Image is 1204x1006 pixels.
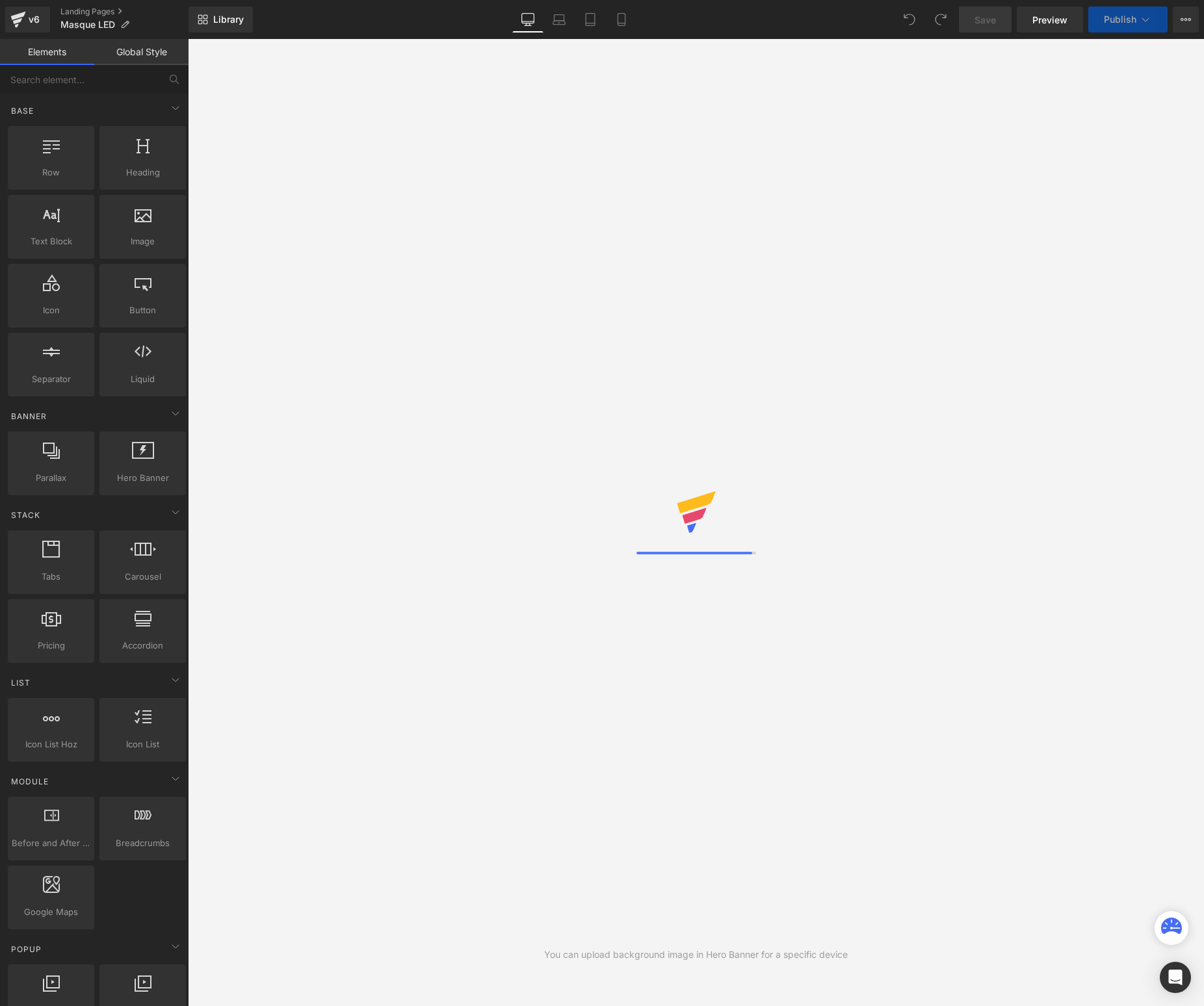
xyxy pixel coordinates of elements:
a: Tablet [575,6,606,32]
span: Text Block [12,235,90,248]
a: Desktop [512,6,543,32]
span: Tabs [12,570,90,584]
span: Hero Banner [103,471,182,485]
div: Open Intercom Messenger [1160,962,1191,993]
a: Laptop [543,6,575,32]
span: Library [213,14,244,25]
span: Before and After Images [12,836,90,850]
a: v6 [5,6,50,32]
span: Icon List [103,738,182,751]
span: Accordion [103,639,182,652]
span: Carousel [103,570,182,584]
a: Global Style [94,39,189,65]
button: Undo [896,6,923,32]
span: Google Maps [12,905,90,919]
span: List [10,677,32,689]
button: Redo [928,6,954,32]
span: Button [103,303,182,317]
a: Preview [1017,6,1083,32]
span: Row [12,166,90,179]
span: Heading [103,166,182,179]
span: Base [10,105,35,117]
span: Parallax [12,471,90,485]
span: Save [975,13,996,27]
span: Pricing [12,639,90,652]
span: Stack [10,509,42,521]
div: v6 [26,11,42,28]
span: Breadcrumbs [103,836,182,850]
a: Landing Pages [60,6,189,17]
div: You can upload background image in Hero Banner for a specific device [544,948,848,962]
span: Icon List Hoz [12,738,90,751]
span: Image [103,235,182,248]
span: Separator [12,372,90,386]
a: Mobile [606,6,637,32]
span: Publish [1104,14,1136,25]
span: Popup [10,943,43,955]
span: Masque LED [60,19,115,30]
span: Icon [12,303,90,317]
span: Preview [1032,13,1067,27]
span: Liquid [103,372,182,386]
span: Banner [10,410,48,422]
a: New Library [189,6,253,32]
span: Module [10,775,50,788]
button: More [1173,6,1199,32]
button: Publish [1088,6,1168,32]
